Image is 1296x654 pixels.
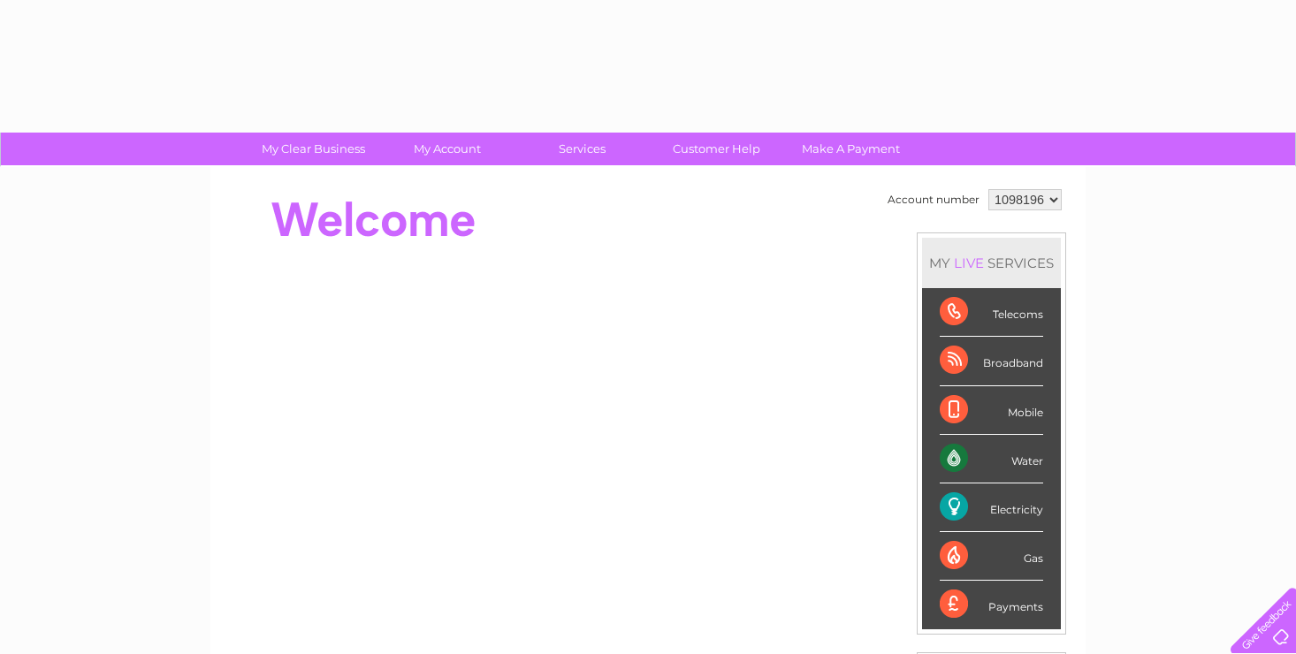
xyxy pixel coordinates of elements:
a: My Clear Business [240,133,386,165]
div: Mobile [940,386,1043,435]
a: Customer Help [644,133,789,165]
div: MY SERVICES [922,238,1061,288]
div: Broadband [940,337,1043,385]
div: Water [940,435,1043,483]
div: Electricity [940,483,1043,532]
td: Account number [883,185,984,215]
a: Services [509,133,655,165]
div: LIVE [950,255,987,271]
div: Gas [940,532,1043,581]
div: Payments [940,581,1043,628]
a: Make A Payment [778,133,924,165]
div: Telecoms [940,288,1043,337]
a: My Account [375,133,521,165]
